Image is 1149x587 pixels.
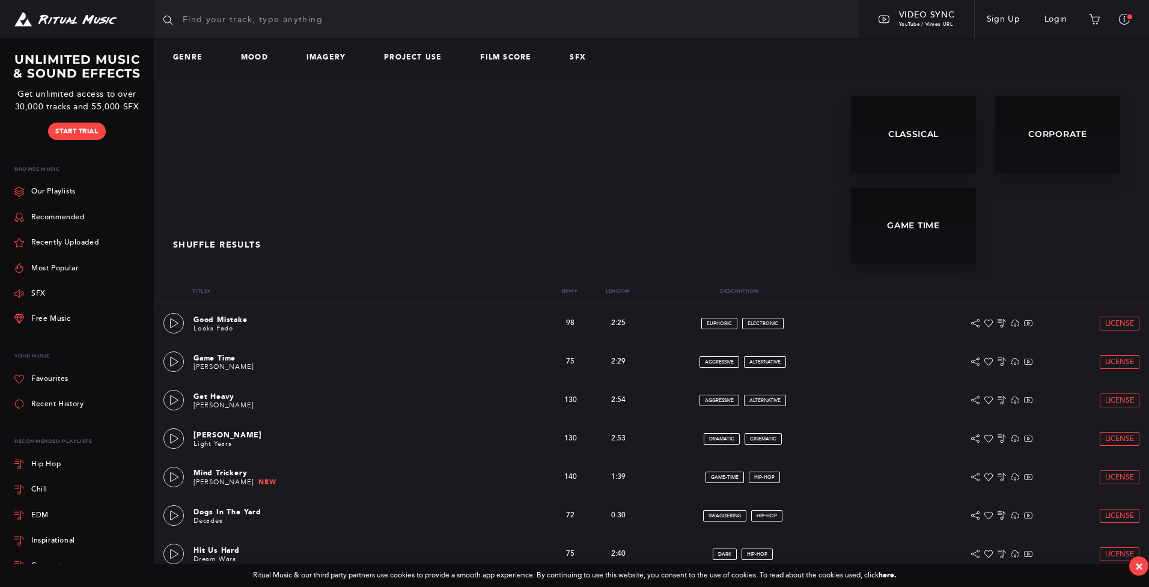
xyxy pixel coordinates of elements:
[757,513,777,519] span: hip-hop
[194,517,223,525] a: Decades
[14,12,117,27] img: Ritual Music
[241,53,278,62] a: Mood
[194,401,254,409] a: [PERSON_NAME]
[31,537,75,544] div: Inspirational
[718,552,731,557] span: dark
[1032,2,1080,36] a: Login
[750,436,776,442] span: cinematic
[574,288,577,294] span: ▾
[749,398,781,403] span: alternative
[711,475,739,480] span: game-time
[556,550,585,558] p: 75
[194,363,254,371] a: [PERSON_NAME]
[31,461,61,468] div: Hip Hop
[1105,320,1134,327] span: License
[194,467,352,478] p: Mind Trickery
[709,513,741,519] span: swaggering
[594,318,642,329] p: 2:25
[14,477,144,502] a: Chill
[14,230,99,255] a: Recently Uploaded
[14,528,144,553] a: Inspirational
[10,88,144,113] p: Get unlimited access to over 30,000 tracks and 55,000 SFX
[594,510,642,521] p: 0:30
[194,324,233,332] a: Looks Fade
[851,187,976,264] a: Game Time
[194,430,352,440] p: [PERSON_NAME]
[705,398,734,403] span: aggressive
[594,472,642,482] p: 1:39
[556,511,585,520] p: 72
[194,353,352,363] p: Game Time
[1105,358,1134,366] span: License
[306,53,355,62] a: Imagery
[14,502,144,528] a: EDM
[899,10,955,20] span: Video Sync
[556,319,585,327] p: 98
[556,434,585,443] p: 130
[14,255,78,281] a: Most Popular
[562,288,578,294] a: Bpm
[10,53,144,81] h3: UNLIMITED MUSIC & SOUND EFFECTS
[173,53,212,62] a: Genre
[258,478,276,486] span: New
[748,321,778,326] span: electronic
[14,179,76,204] a: Our Playlists
[1135,559,1143,573] div: ×
[31,512,49,519] div: EDM
[747,552,767,557] span: hip-hop
[14,204,85,230] a: Recommended
[556,473,585,481] p: 140
[1105,473,1134,481] span: License
[594,433,642,444] p: 2:53
[594,395,642,406] p: 2:54
[749,359,781,365] span: alternative
[1105,397,1134,404] span: License
[879,571,897,579] a: here.
[899,22,953,27] span: YouTube / Vimeo URL
[14,346,144,366] p: Your Music
[14,366,69,392] a: Favourites
[194,545,352,556] p: Hit Us Hard
[384,53,451,62] a: Project Use
[194,506,352,517] p: Dogs In The Yard
[14,553,144,579] a: Corporate
[606,288,630,294] a: Length
[14,452,144,477] a: Hip Hop
[253,571,897,580] div: Ritual Music & our third party partners use cookies to provide a smooth app experience. By contin...
[707,321,732,326] span: euphoric
[48,123,105,140] a: Start Trial
[14,431,144,451] div: Recommended Playlists
[480,53,541,62] a: Film Score
[194,478,254,486] a: [PERSON_NAME]
[31,486,47,493] div: Chill
[1105,512,1134,520] span: License
[192,288,210,294] a: Title
[173,240,261,250] span: Shuffle results
[594,549,642,559] p: 2:40
[14,392,84,417] a: Recent History
[207,288,210,294] span: ▾
[594,356,642,367] p: 2:29
[31,562,67,570] div: Corporate
[14,159,144,179] p: Browse Music
[556,396,585,404] p: 130
[14,281,46,306] a: SFX
[556,357,585,366] p: 75
[194,555,236,563] a: Dream Wars
[627,288,629,294] span: ▾
[975,2,1032,36] a: Sign Up
[194,440,232,448] a: Light Years
[995,96,1120,173] a: Corporate
[14,306,71,332] a: Free Music
[1105,550,1134,558] span: License
[194,391,352,402] p: Get Heavy
[570,53,596,62] a: SFX
[705,359,734,365] span: aggressive
[851,96,976,173] a: Classical
[709,436,734,442] span: dramatic
[194,314,352,325] p: Good Mistake
[754,475,775,480] span: hip-hop
[1105,435,1134,443] span: License
[641,288,837,294] p: Description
